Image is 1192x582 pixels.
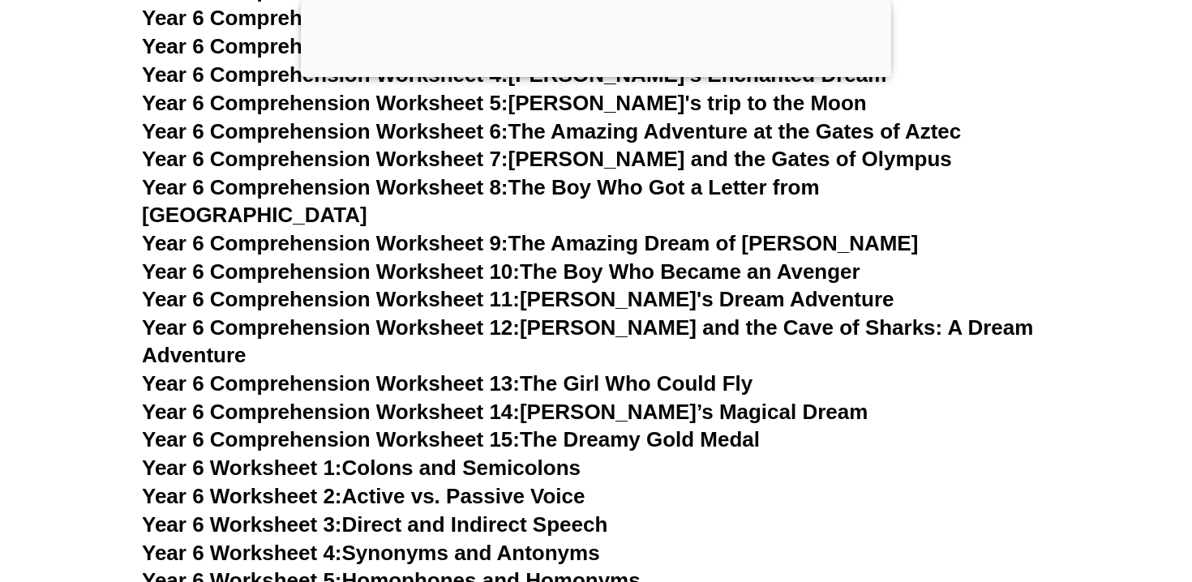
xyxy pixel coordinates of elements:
[914,399,1192,582] iframe: Chat Widget
[142,371,753,396] a: Year 6 Comprehension Worksheet 13:The Girl Who Could Fly
[142,541,342,565] span: Year 6 Worksheet 4:
[142,287,894,311] a: Year 6 Comprehension Worksheet 11:[PERSON_NAME]'s Dream Adventure
[142,541,600,565] a: Year 6 Worksheet 4:Synonyms and Antonyms
[142,315,1033,367] a: Year 6 Comprehension Worksheet 12:[PERSON_NAME] and the Cave of Sharks: A Dream Adventure
[142,512,607,537] a: Year 6 Worksheet 3:Direct and Indirect Speech
[142,6,508,30] span: Year 6 Comprehension Worksheet 2:
[142,400,520,424] span: Year 6 Comprehension Worksheet 14:
[142,91,867,115] a: Year 6 Comprehension Worksheet 5:[PERSON_NAME]'s trip to the Moon
[142,512,342,537] span: Year 6 Worksheet 3:
[142,315,520,340] span: Year 6 Comprehension Worksheet 12:
[142,34,508,58] span: Year 6 Comprehension Worksheet 3:
[142,427,520,451] span: Year 6 Comprehension Worksheet 15:
[142,287,520,311] span: Year 6 Comprehension Worksheet 11:
[142,371,520,396] span: Year 6 Comprehension Worksheet 13:
[142,91,508,115] span: Year 6 Comprehension Worksheet 5:
[142,175,820,227] a: Year 6 Comprehension Worksheet 8:The Boy Who Got a Letter from [GEOGRAPHIC_DATA]
[142,34,867,58] a: Year 6 Comprehension Worksheet 3:[PERSON_NAME]'s Christmas Wish
[142,119,508,143] span: Year 6 Comprehension Worksheet 6:
[142,259,860,284] a: Year 6 Comprehension Worksheet 10:The Boy Who Became an Avenger
[142,484,342,508] span: Year 6 Worksheet 2:
[142,175,508,199] span: Year 6 Comprehension Worksheet 8:
[142,147,952,171] a: Year 6 Comprehension Worksheet 7:[PERSON_NAME] and the Gates of Olympus
[142,427,760,451] a: Year 6 Comprehension Worksheet 15:The Dreamy Gold Medal
[142,259,520,284] span: Year 6 Comprehension Worksheet 10:
[142,6,875,30] a: Year 6 Comprehension Worksheet 2:[PERSON_NAME]'s Shark Adventure
[142,62,508,87] span: Year 6 Comprehension Worksheet 4:
[142,456,581,480] a: Year 6 Worksheet 1:Colons and Semicolons
[142,119,961,143] a: Year 6 Comprehension Worksheet 6:The Amazing Adventure at the Gates of Aztec
[142,231,508,255] span: Year 6 Comprehension Worksheet 9:
[142,484,585,508] a: Year 6 Worksheet 2:Active vs. Passive Voice
[142,456,342,480] span: Year 6 Worksheet 1:
[142,231,918,255] a: Year 6 Comprehension Worksheet 9:The Amazing Dream of [PERSON_NAME]
[142,62,886,87] a: Year 6 Comprehension Worksheet 4:[PERSON_NAME]'s Enchanted Dream
[142,147,508,171] span: Year 6 Comprehension Worksheet 7:
[142,400,868,424] a: Year 6 Comprehension Worksheet 14:[PERSON_NAME]’s Magical Dream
